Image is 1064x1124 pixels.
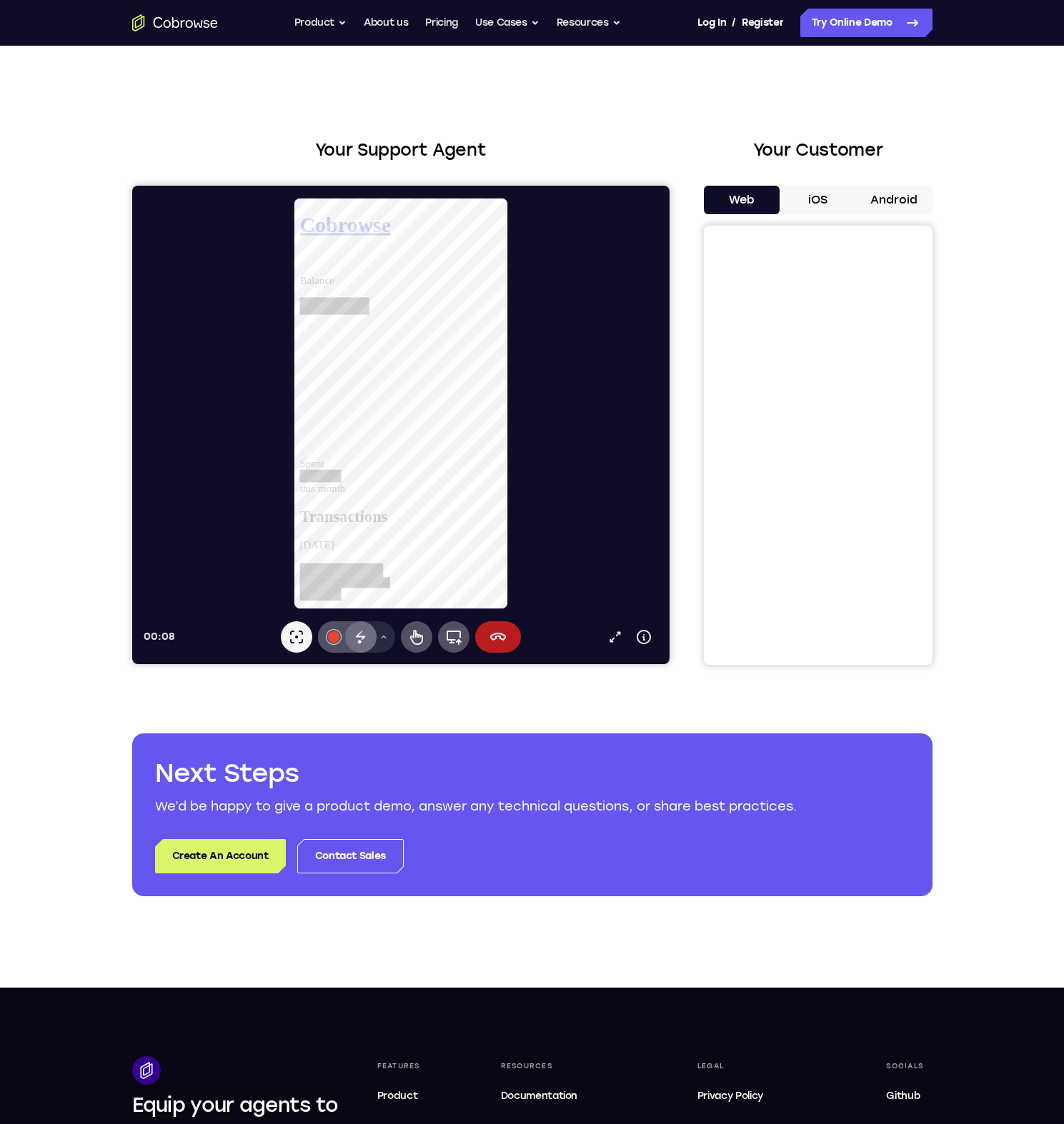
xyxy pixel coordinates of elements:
h2: Your Support Agent [132,137,670,163]
a: Pricing [425,9,458,37]
span: Privacy Policy [697,1090,763,1102]
button: iOS [780,186,856,214]
button: Product [294,9,347,37]
a: Contact Sales [297,839,404,873]
iframe: Agent [132,186,670,664]
button: Puntatore laser [149,436,180,467]
div: Legal [692,1056,825,1076]
div: Socials [880,1056,932,1076]
div: Resources [495,1056,636,1076]
div: Features [372,1056,439,1076]
p: We’d be happy to give a product demo, answer any technical questions, or share best practices. [155,796,910,816]
button: Controllo da remoto [269,436,300,467]
span: Documentation [501,1090,577,1102]
button: Dispositivo completo [306,436,337,467]
button: Web [704,186,780,214]
a: Privacy Policy [692,1082,825,1110]
button: Resources [557,9,621,37]
button: Inchiostro a scomparsa [213,436,244,467]
a: Go to the home page [132,14,218,31]
a: Register [742,9,783,37]
span: / [732,14,736,31]
h2: Your Customer [704,137,933,163]
a: Popout [469,437,497,466]
button: Menu strumenti di disegno [240,436,263,467]
button: Termina sessione [343,436,389,467]
a: Github [880,1082,932,1110]
a: Create An Account [155,839,286,873]
span: Github [886,1090,920,1102]
button: Colore note [186,436,217,467]
a: Documentation [495,1082,636,1110]
a: Product [372,1082,439,1110]
a: About us [364,9,408,37]
h2: Next Steps [155,756,910,791]
span: Product [377,1090,418,1102]
a: Try Online Demo [800,9,933,37]
button: Android [856,186,933,214]
a: Log In [697,9,726,37]
button: Informazioni sul dispositivo [497,437,526,466]
button: Use Cases [475,9,540,37]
